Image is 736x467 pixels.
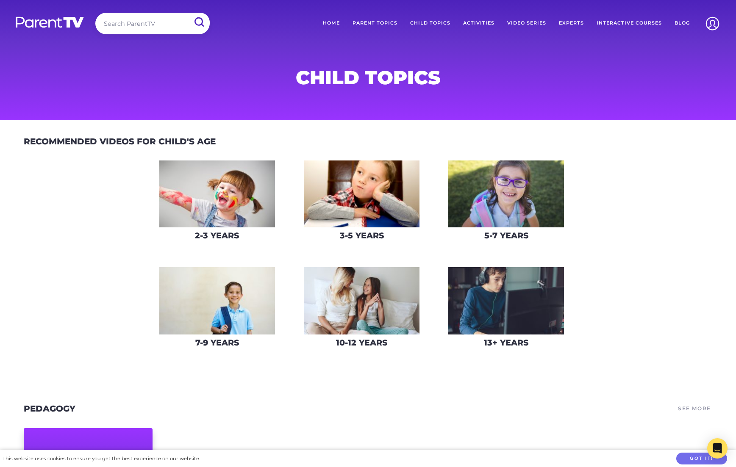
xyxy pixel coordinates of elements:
input: Submit [188,13,210,32]
img: Account [702,13,723,34]
img: AdobeStock_108431310-275x160.jpeg [304,267,419,334]
a: Home [317,13,346,34]
a: Pedagogy [24,403,75,414]
h3: 3-5 Years [340,231,384,240]
img: iStock-902391140_super-275x160.jpg [159,267,275,334]
input: Search ParentTV [95,13,210,34]
div: Open Intercom Messenger [707,438,728,459]
a: See More [677,403,712,414]
a: 3-5 Years [303,160,420,247]
img: parenttv-flyer-convert-275x160.jpg [304,160,419,228]
a: Interactive Courses [590,13,668,34]
a: Video Series [501,13,553,34]
h3: 7-9 Years [195,338,239,348]
img: AdobeStock_52551224-e1557294252315-275x160.jpeg [159,160,275,228]
a: 10-12 Years [303,267,420,354]
a: 5-7 Years [448,160,564,247]
img: AdobeStock_181370851-275x160.jpeg [448,267,564,334]
a: 13+ Years [448,267,564,354]
a: Child Topics [404,13,457,34]
a: Parent Topics [346,13,404,34]
h2: Recommended videos for child's age [24,136,216,146]
h3: 5-7 Years [484,231,528,240]
h3: 2-3 Years [195,231,239,240]
div: This website uses cookies to ensure you get the best experience on our website. [3,454,200,463]
h3: 13+ Years [484,338,528,348]
a: Activities [457,13,501,34]
img: iStock-609791422_super-275x160.jpg [448,160,564,228]
a: 2-3 Years [159,160,275,247]
h1: Child Topics [164,69,572,86]
a: 7-9 Years [159,267,275,354]
img: parenttv-logo-white.4c85aaf.svg [15,16,85,28]
a: Experts [553,13,590,34]
a: Blog [668,13,696,34]
button: Got it! [676,453,727,465]
h3: 10-12 Years [336,338,387,348]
